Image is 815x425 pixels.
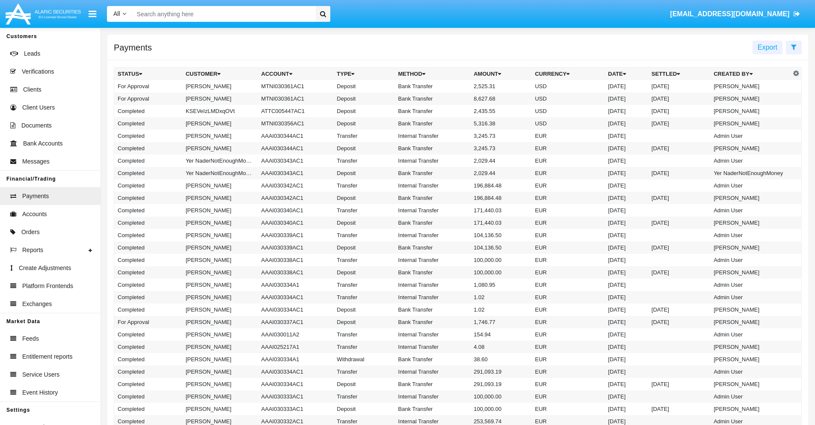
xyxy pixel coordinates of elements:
[4,1,82,27] img: Logo image
[333,68,394,80] th: Type
[19,264,71,273] span: Create Adjustments
[710,341,791,353] td: [PERSON_NAME]
[333,204,394,217] td: Transfer
[258,68,334,80] th: Account
[258,241,334,254] td: AAAI030339AC1
[605,80,648,92] td: [DATE]
[182,254,258,266] td: [PERSON_NAME]
[710,117,791,130] td: [PERSON_NAME]
[470,192,531,204] td: 196,884.48
[710,229,791,241] td: Admin User
[470,117,531,130] td: 5,316.38
[710,80,791,92] td: [PERSON_NAME]
[470,68,531,80] th: Amount
[531,179,605,192] td: EUR
[605,142,648,155] td: [DATE]
[258,179,334,192] td: AAAI030342AC1
[114,217,182,229] td: Completed
[648,303,710,316] td: [DATE]
[258,105,334,117] td: ATTC005447AC1
[605,291,648,303] td: [DATE]
[395,80,471,92] td: Bank Transfer
[710,68,791,80] th: Created By
[333,179,394,192] td: Transfer
[710,142,791,155] td: [PERSON_NAME]
[470,266,531,279] td: 100,000.00
[710,291,791,303] td: Admin User
[333,303,394,316] td: Deposit
[333,142,394,155] td: Deposit
[182,217,258,229] td: [PERSON_NAME]
[395,229,471,241] td: Internal Transfer
[114,266,182,279] td: Completed
[648,68,710,80] th: Settled
[22,210,47,219] span: Accounts
[22,388,58,397] span: Event History
[333,92,394,105] td: Deposit
[470,92,531,105] td: 8,627.68
[182,291,258,303] td: [PERSON_NAME]
[258,254,334,266] td: AAAI030338AC1
[470,403,531,415] td: 100,000.00
[258,117,334,130] td: MTNI030356AC1
[470,366,531,378] td: 291,093.19
[531,117,605,130] td: USD
[114,303,182,316] td: Completed
[710,316,791,328] td: [PERSON_NAME]
[531,328,605,341] td: EUR
[395,117,471,130] td: Bank Transfer
[182,80,258,92] td: [PERSON_NAME]
[605,341,648,353] td: [DATE]
[531,92,605,105] td: USD
[605,229,648,241] td: [DATE]
[605,92,648,105] td: [DATE]
[395,217,471,229] td: Bank Transfer
[395,328,471,341] td: Internal Transfer
[470,217,531,229] td: 171,440.03
[605,316,648,328] td: [DATE]
[470,378,531,390] td: 291,093.19
[710,266,791,279] td: [PERSON_NAME]
[470,328,531,341] td: 154.94
[333,229,394,241] td: Transfer
[258,142,334,155] td: AAAI030344AC1
[182,192,258,204] td: [PERSON_NAME]
[333,291,394,303] td: Transfer
[531,403,605,415] td: EUR
[182,328,258,341] td: [PERSON_NAME]
[395,179,471,192] td: Internal Transfer
[395,142,471,155] td: Bank Transfer
[258,80,334,92] td: MTNI030361AC1
[258,341,334,353] td: AAAI025217A1
[107,9,133,18] a: All
[605,179,648,192] td: [DATE]
[114,130,182,142] td: Completed
[605,167,648,179] td: [DATE]
[114,44,152,51] h5: Payments
[333,328,394,341] td: Transfer
[670,10,789,18] span: [EMAIL_ADDRESS][DOMAIN_NAME]
[182,266,258,279] td: [PERSON_NAME]
[333,217,394,229] td: Deposit
[395,130,471,142] td: Internal Transfer
[395,403,471,415] td: Bank Transfer
[531,142,605,155] td: EUR
[605,266,648,279] td: [DATE]
[531,155,605,167] td: EUR
[258,403,334,415] td: AAAI030333AC1
[710,217,791,229] td: [PERSON_NAME]
[182,229,258,241] td: [PERSON_NAME]
[710,378,791,390] td: [PERSON_NAME]
[182,303,258,316] td: [PERSON_NAME]
[133,6,313,22] input: Search
[470,341,531,353] td: 4.08
[114,117,182,130] td: Completed
[182,68,258,80] th: Customer
[333,241,394,254] td: Deposit
[21,228,40,237] span: Orders
[395,390,471,403] td: Internal Transfer
[258,316,334,328] td: AAAI030337AC1
[710,254,791,266] td: Admin User
[258,130,334,142] td: AAAI030344AC1
[333,366,394,378] td: Transfer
